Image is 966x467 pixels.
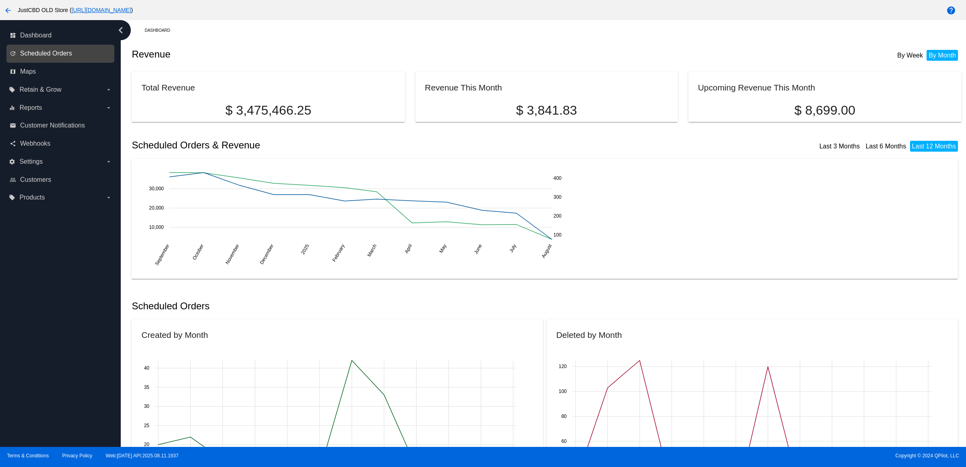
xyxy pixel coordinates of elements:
[10,29,112,42] a: dashboard Dashboard
[404,243,413,254] text: April
[144,442,150,448] text: 20
[19,104,42,111] span: Reports
[10,173,112,186] a: people_outline Customers
[141,83,195,92] h2: Total Revenue
[225,243,241,265] text: November
[20,122,85,129] span: Customer Notifications
[18,7,133,13] span: JustCBD OLD Store ( )
[561,414,567,420] text: 80
[20,32,52,39] span: Dashboard
[912,143,956,150] a: Last 12 Months
[10,68,16,75] i: map
[105,194,112,201] i: arrow_drop_down
[490,453,959,459] span: Copyright © 2024 QPilot, LLC
[132,49,547,60] h2: Revenue
[425,103,669,118] p: $ 3,841.83
[9,158,15,165] i: settings
[105,105,112,111] i: arrow_drop_down
[366,243,378,257] text: March
[866,143,906,150] a: Last 6 Months
[10,137,112,150] a: share Webhooks
[9,194,15,201] i: local_offer
[149,224,164,230] text: 10,000
[7,453,49,459] a: Terms & Conditions
[144,404,150,409] text: 30
[62,453,93,459] a: Privacy Policy
[927,50,958,61] li: By Month
[561,438,567,444] text: 60
[331,243,346,263] text: February
[149,205,164,211] text: 20,000
[9,86,15,93] i: local_offer
[698,83,815,92] h2: Upcoming Revenue This Month
[556,330,622,339] h2: Deleted by Month
[819,143,860,150] a: Last 3 Months
[559,364,567,370] text: 120
[105,158,112,165] i: arrow_drop_down
[132,300,547,312] h2: Scheduled Orders
[698,103,952,118] p: $ 8,699.00
[473,243,483,255] text: June
[425,83,502,92] h2: Revenue This Month
[19,86,61,93] span: Retain & Grow
[300,243,311,255] text: 2025
[192,243,205,261] text: October
[10,177,16,183] i: people_outline
[105,86,112,93] i: arrow_drop_down
[9,105,15,111] i: equalizer
[10,32,16,39] i: dashboard
[114,24,127,37] i: chevron_left
[19,158,43,165] span: Settings
[553,213,561,219] text: 200
[144,385,150,390] text: 35
[895,50,925,61] li: By Week
[10,47,112,60] a: update Scheduled Orders
[10,65,112,78] a: map Maps
[72,7,131,13] a: [URL][DOMAIN_NAME]
[144,24,177,37] a: Dashboard
[508,243,518,253] text: July
[144,423,150,428] text: 25
[10,119,112,132] a: email Customer Notifications
[154,243,171,266] text: September
[10,140,16,147] i: share
[259,243,275,265] text: December
[559,389,567,395] text: 100
[946,6,956,15] mat-icon: help
[10,50,16,57] i: update
[19,194,45,201] span: Products
[3,6,13,15] mat-icon: arrow_back
[20,50,72,57] span: Scheduled Orders
[132,140,547,151] h2: Scheduled Orders & Revenue
[553,194,561,200] text: 300
[553,232,561,238] text: 100
[438,243,448,254] text: May
[20,68,36,75] span: Maps
[144,365,150,371] text: 40
[149,186,164,191] text: 30,000
[10,122,16,129] i: email
[141,330,208,339] h2: Created by Month
[20,176,51,183] span: Customers
[20,140,50,147] span: Webhooks
[106,453,179,459] a: Web:[DATE] API:2025.08.11.1937
[141,103,395,118] p: $ 3,475,466.25
[553,175,561,181] text: 400
[541,243,553,259] text: August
